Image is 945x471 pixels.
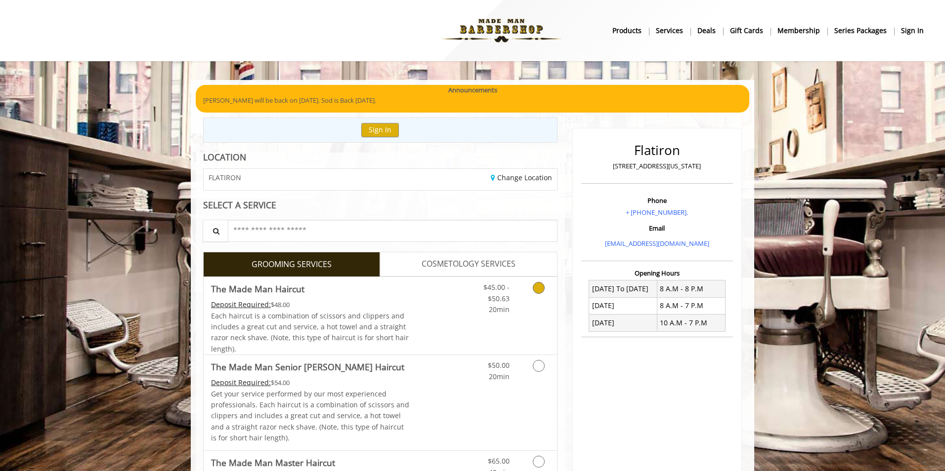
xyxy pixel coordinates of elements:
b: The Made Man Haircut [211,282,304,296]
img: Made Man Barbershop logo [433,3,569,58]
td: 8 A.M - 8 P.M [657,280,725,297]
b: The Made Man Master Haircut [211,456,335,470]
b: sign in [901,25,924,36]
span: $50.00 [488,360,510,370]
h2: Flatiron [584,143,730,157]
span: Each haircut is a combination of scissors and clippers and includes a great cut and service, a ho... [211,311,409,353]
span: 20min [489,305,510,314]
td: [DATE] To [DATE] [589,280,657,297]
span: COSMETOLOGY SERVICES [422,258,515,271]
a: [EMAIL_ADDRESS][DOMAIN_NAME] [605,239,709,248]
span: 20min [489,372,510,381]
td: [DATE] [589,297,657,314]
a: Series packagesSeries packages [827,23,894,38]
p: [STREET_ADDRESS][US_STATE] [584,161,730,171]
div: SELECT A SERVICE [203,200,558,210]
a: sign insign in [894,23,931,38]
div: $48.00 [211,299,410,310]
td: [DATE] [589,314,657,331]
td: 10 A.M - 7 P.M [657,314,725,331]
span: GROOMING SERVICES [252,258,332,271]
b: Announcements [448,85,497,95]
button: Service Search [203,220,228,242]
span: $45.00 - $50.63 [483,282,510,303]
h3: Phone [584,197,730,204]
span: This service needs some Advance to be paid before we block your appointment [211,300,271,309]
span: $65.00 [488,456,510,466]
a: Change Location [491,173,552,182]
b: LOCATION [203,151,246,163]
a: Gift cardsgift cards [723,23,771,38]
a: MembershipMembership [771,23,827,38]
a: ServicesServices [649,23,690,38]
b: gift cards [730,25,763,36]
p: [PERSON_NAME] will be back on [DATE]. Sod is Back [DATE]. [203,95,742,106]
span: FLATIRON [209,174,241,181]
b: Membership [777,25,820,36]
b: Deals [697,25,716,36]
a: Productsproducts [605,23,649,38]
span: This service needs some Advance to be paid before we block your appointment [211,378,271,387]
h3: Email [584,225,730,232]
h3: Opening Hours [581,270,733,276]
a: DealsDeals [690,23,723,38]
td: 8 A.M - 7 P.M [657,297,725,314]
b: Series packages [834,25,887,36]
b: Services [656,25,683,36]
a: + [PHONE_NUMBER]. [626,208,688,217]
b: The Made Man Senior [PERSON_NAME] Haircut [211,360,404,374]
button: Sign In [361,123,399,137]
div: $54.00 [211,377,410,388]
p: Get your service performed by our most experienced professionals. Each haircut is a combination o... [211,389,410,444]
b: products [612,25,642,36]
